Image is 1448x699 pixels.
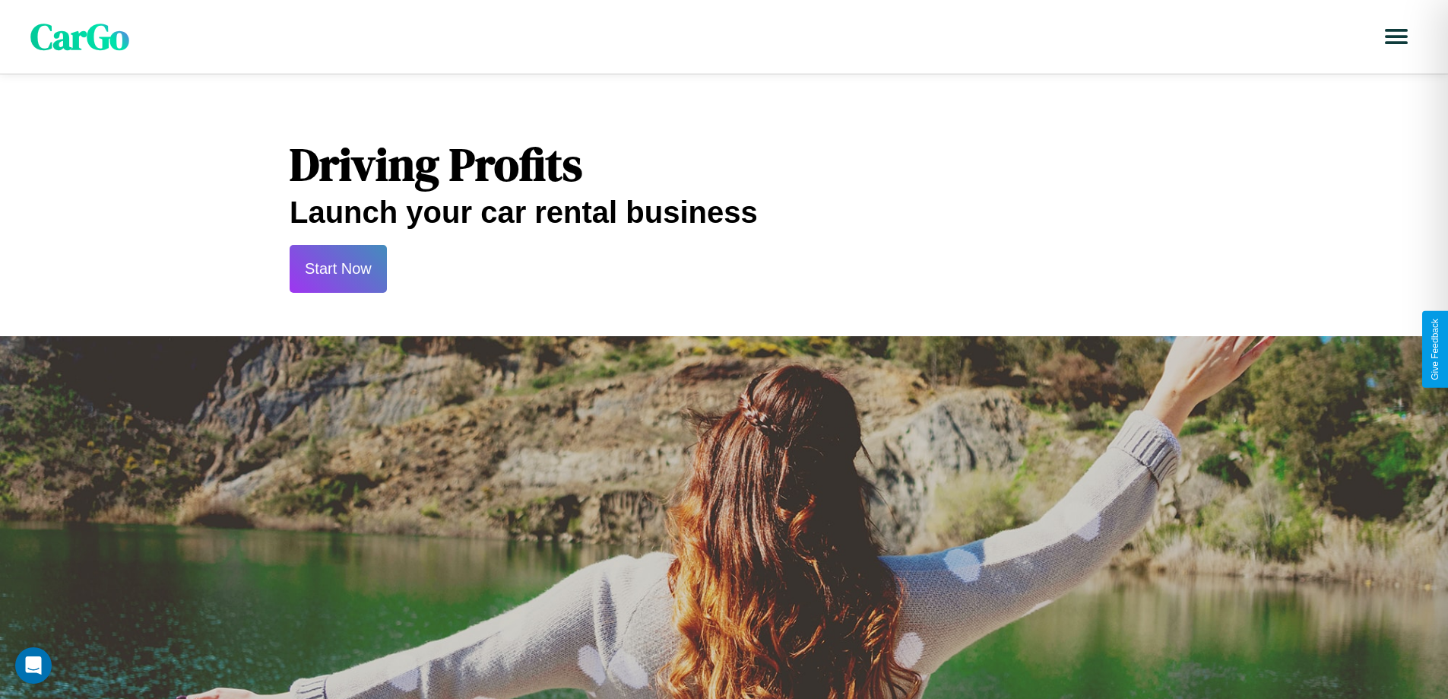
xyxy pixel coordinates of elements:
[290,195,1158,230] h2: Launch your car rental business
[290,133,1158,195] h1: Driving Profits
[290,245,387,293] button: Start Now
[1430,319,1440,380] div: Give Feedback
[1375,15,1418,58] button: Open menu
[30,11,129,62] span: CarGo
[15,647,52,684] div: Open Intercom Messenger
